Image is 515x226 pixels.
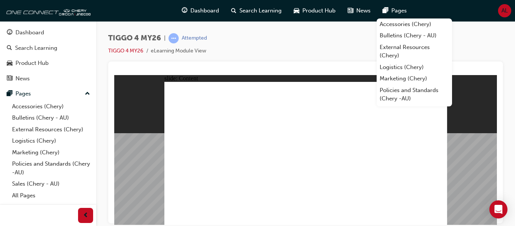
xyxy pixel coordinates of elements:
[288,3,342,18] a: car-iconProduct Hub
[391,6,407,15] span: Pages
[302,6,336,15] span: Product Hub
[7,60,12,67] span: car-icon
[85,89,90,99] span: up-icon
[377,18,452,30] a: Accessories (Chery)
[7,91,12,97] span: pages-icon
[294,6,299,15] span: car-icon
[182,6,187,15] span: guage-icon
[342,3,377,18] a: news-iconNews
[176,3,225,18] a: guage-iconDashboard
[3,41,93,55] a: Search Learning
[9,158,93,178] a: Policies and Standards (Chery -AU)
[356,6,371,15] span: News
[377,85,452,105] a: Policies and Standards (Chery -AU)
[377,42,452,61] a: External Resources (Chery)
[9,135,93,147] a: Logistics (Chery)
[239,6,282,15] span: Search Learning
[15,59,49,68] div: Product Hub
[377,3,413,18] a: pages-iconPages
[9,101,93,112] a: Accessories (Chery)
[108,48,143,54] a: TIGGO 4 MY26
[9,112,93,124] a: Bulletins (Chery - AU)
[383,6,388,15] span: pages-icon
[182,35,207,42] div: Attempted
[83,211,89,220] span: prev-icon
[377,73,452,85] a: Marketing (Chery)
[9,124,93,135] a: External Resources (Chery)
[348,6,353,15] span: news-icon
[15,44,57,52] div: Search Learning
[108,34,161,43] span: TIGGO 4 MY26
[15,28,44,37] div: Dashboard
[3,24,93,87] button: DashboardSearch LearningProduct HubNews
[151,47,206,55] li: eLearning Module View
[489,200,507,218] div: Open Intercom Messenger
[7,45,12,52] span: search-icon
[3,26,93,40] a: Dashboard
[3,87,93,101] button: Pages
[501,6,508,15] span: AL
[190,6,219,15] span: Dashboard
[15,74,30,83] div: News
[3,72,93,86] a: News
[377,61,452,73] a: Logistics (Chery)
[3,56,93,70] a: Product Hub
[169,33,179,43] span: learningRecordVerb_ATTEMPT-icon
[225,3,288,18] a: search-iconSearch Learning
[9,178,93,190] a: Sales (Chery - AU)
[377,30,452,42] a: Bulletins (Chery - AU)
[7,75,12,82] span: news-icon
[164,34,166,43] span: |
[231,6,236,15] span: search-icon
[7,29,12,36] span: guage-icon
[377,105,452,116] a: Sales (Chery - AU)
[498,4,511,17] button: AL
[9,190,93,201] a: All Pages
[15,89,31,98] div: Pages
[9,147,93,158] a: Marketing (Chery)
[4,3,90,18] img: oneconnect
